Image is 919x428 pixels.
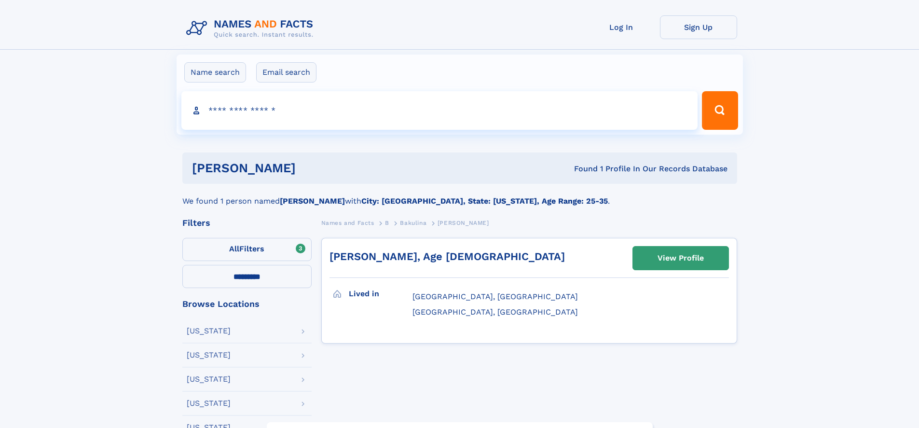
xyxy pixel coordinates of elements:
a: B [385,217,389,229]
a: Log In [583,15,660,39]
label: Name search [184,62,246,83]
span: All [229,244,239,253]
b: [PERSON_NAME] [280,196,345,206]
a: Names and Facts [321,217,374,229]
span: [PERSON_NAME] [438,220,489,226]
span: Bakulina [400,220,426,226]
span: B [385,220,389,226]
h1: [PERSON_NAME] [192,162,435,174]
h3: Lived in [349,286,412,302]
div: Filters [182,219,312,227]
div: Browse Locations [182,300,312,308]
div: [US_STATE] [187,327,231,335]
a: Sign Up [660,15,737,39]
a: [PERSON_NAME], Age [DEMOGRAPHIC_DATA] [329,250,565,262]
a: Bakulina [400,217,426,229]
label: Filters [182,238,312,261]
a: View Profile [633,247,728,270]
span: [GEOGRAPHIC_DATA], [GEOGRAPHIC_DATA] [412,307,578,317]
button: Search Button [702,91,738,130]
span: [GEOGRAPHIC_DATA], [GEOGRAPHIC_DATA] [412,292,578,301]
div: We found 1 person named with . [182,184,737,207]
div: [US_STATE] [187,400,231,407]
div: [US_STATE] [187,375,231,383]
div: View Profile [658,247,704,269]
div: Found 1 Profile In Our Records Database [435,164,727,174]
label: Email search [256,62,316,83]
input: search input [181,91,698,130]
img: Logo Names and Facts [182,15,321,41]
b: City: [GEOGRAPHIC_DATA], State: [US_STATE], Age Range: 25-35 [361,196,608,206]
div: [US_STATE] [187,351,231,359]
